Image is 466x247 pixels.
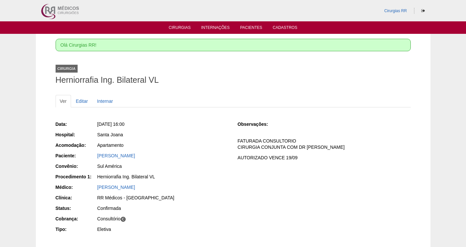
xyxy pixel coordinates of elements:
div: Confirmada [97,205,229,212]
div: RR Médicos - [GEOGRAPHIC_DATA] [97,194,229,201]
span: [DATE] 16:00 [97,122,125,127]
a: Ver [56,95,71,107]
div: Médico: [56,184,97,191]
div: Olá Cirurgias RR! [56,39,411,51]
div: Eletiva [97,226,229,233]
div: Apartamento [97,142,229,148]
h1: Herniorrafia Ing. Bilateral VL [56,76,411,84]
a: Cadastros [273,25,297,32]
div: Consultório [97,215,229,222]
a: [PERSON_NAME] [97,185,135,190]
div: Herniorrafia Ing. Bilateral VL [97,173,229,180]
a: [PERSON_NAME] [97,153,135,158]
i: Sair [421,9,425,13]
p: AUTORIZADO VENCE 19/09 [237,155,410,161]
div: Cirurgia [56,65,78,73]
a: Editar [72,95,92,107]
a: Cirurgias RR [384,9,407,13]
div: Clínica: [56,194,97,201]
div: Procedimento 1: [56,173,97,180]
div: Cobrança: [56,215,97,222]
div: Data: [56,121,97,127]
a: Pacientes [240,25,262,32]
div: Santa Joana [97,131,229,138]
a: Internações [201,25,230,32]
div: Status: [56,205,97,212]
div: Sul América [97,163,229,169]
div: Hospital: [56,131,97,138]
div: Convênio: [56,163,97,169]
div: Acomodação: [56,142,97,148]
div: Tipo: [56,226,97,233]
span: C [120,216,126,222]
div: Paciente: [56,152,97,159]
a: Cirurgias [169,25,191,32]
p: FATURADA CONSULTORIO CIRURGIA CONJUNTA COM DR [PERSON_NAME] [237,138,410,150]
div: Observações: [237,121,279,127]
a: Internar [93,95,117,107]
